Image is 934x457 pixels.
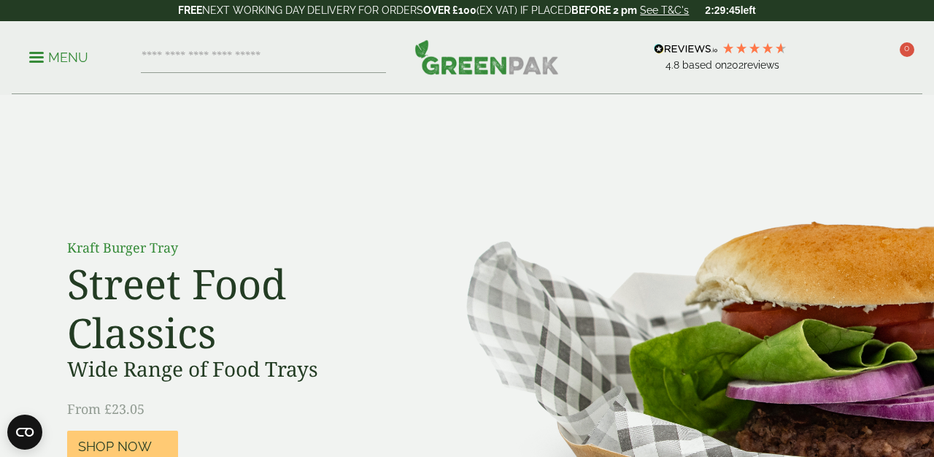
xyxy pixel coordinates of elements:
div: 4.79 Stars [722,42,787,55]
span: 202 [727,59,744,71]
p: Menu [29,49,88,66]
span: reviews [744,59,779,71]
span: Based on [682,59,727,71]
a: Menu [29,49,88,64]
img: REVIEWS.io [654,44,717,54]
span: 4.8 [665,59,682,71]
strong: BEFORE 2 pm [571,4,637,16]
span: 0 [900,42,914,57]
p: Kraft Burger Tray [67,238,395,258]
span: 2:29:45 [705,4,740,16]
img: GreenPak Supplies [414,39,559,74]
h3: Wide Range of Food Trays [67,357,395,382]
a: 0 [887,47,905,69]
i: Cart [887,50,905,65]
strong: FREE [178,4,202,16]
button: Open CMP widget [7,415,42,450]
a: See T&C's [640,4,689,16]
strong: OVER £100 [423,4,476,16]
span: left [741,4,756,16]
span: From £23.05 [67,400,144,418]
h2: Street Food Classics [67,259,395,357]
i: My Account [860,50,878,65]
span: Shop Now [78,439,152,455]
